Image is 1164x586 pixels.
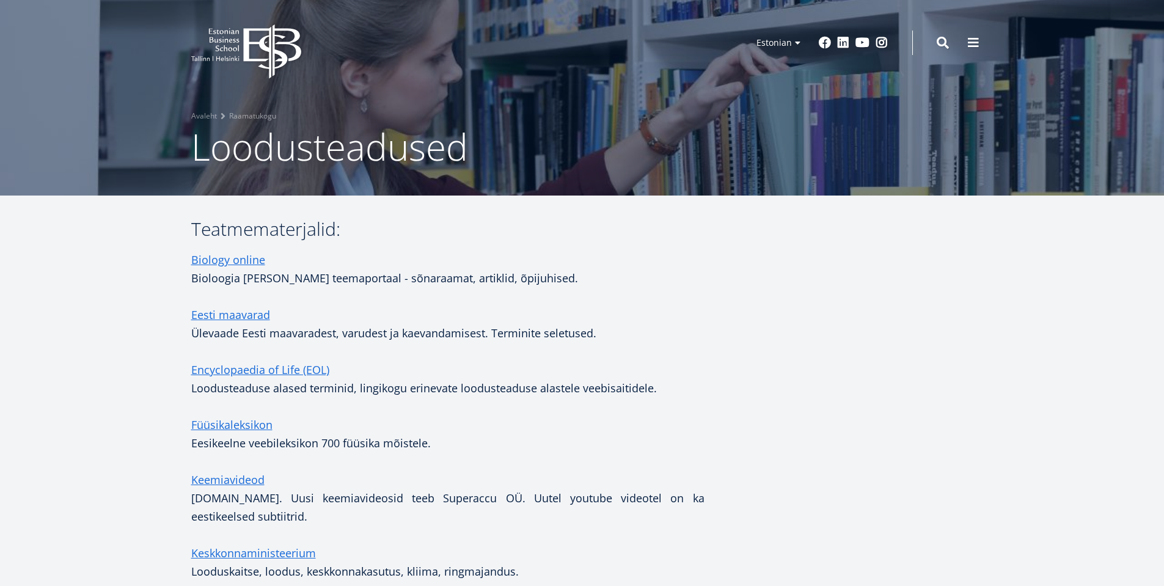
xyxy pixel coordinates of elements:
[191,489,705,526] p: [DOMAIN_NAME]. Uusi keemiavideosid teeb Superaccu OÜ. Uutel youtube videotel on ka eestikeelsed s...
[191,220,705,238] h3: Teatmematerjalid:
[191,361,705,397] p: Loodusteaduse alased terminid, lingikogu erinevate loodusteaduse alastele veebisaitidele.
[191,471,265,489] a: Keemiavideod
[191,544,705,581] p: Looduskaitse, loodus, keskkonnakasutus, kliima, ringmajandus.
[837,37,849,49] a: Linkedin
[876,37,888,49] a: Instagram
[191,306,270,324] a: Eesti maavarad
[191,361,329,379] a: Encyclopaedia of Life (EOL)
[191,544,316,562] a: Keskkonnaministeerium
[819,37,831,49] a: Facebook
[191,416,273,434] a: Füüsikaleksikon
[191,306,705,342] p: Ülevaade Eesti maavaradest, varudest ja kaevandamisest. Terminite seletused.
[191,122,468,172] span: Loodusteadused
[191,110,217,122] a: Avaleht
[191,251,705,287] p: Bioloogia [PERSON_NAME] teemaportaal - sõnaraamat, artiklid, õpijuhised.
[229,110,276,122] a: Raamatukogu
[855,37,869,49] a: Youtube
[191,251,265,269] a: Biology online
[191,416,705,452] p: Eesikeelne veebileksikon 700 füüsika mõistele.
